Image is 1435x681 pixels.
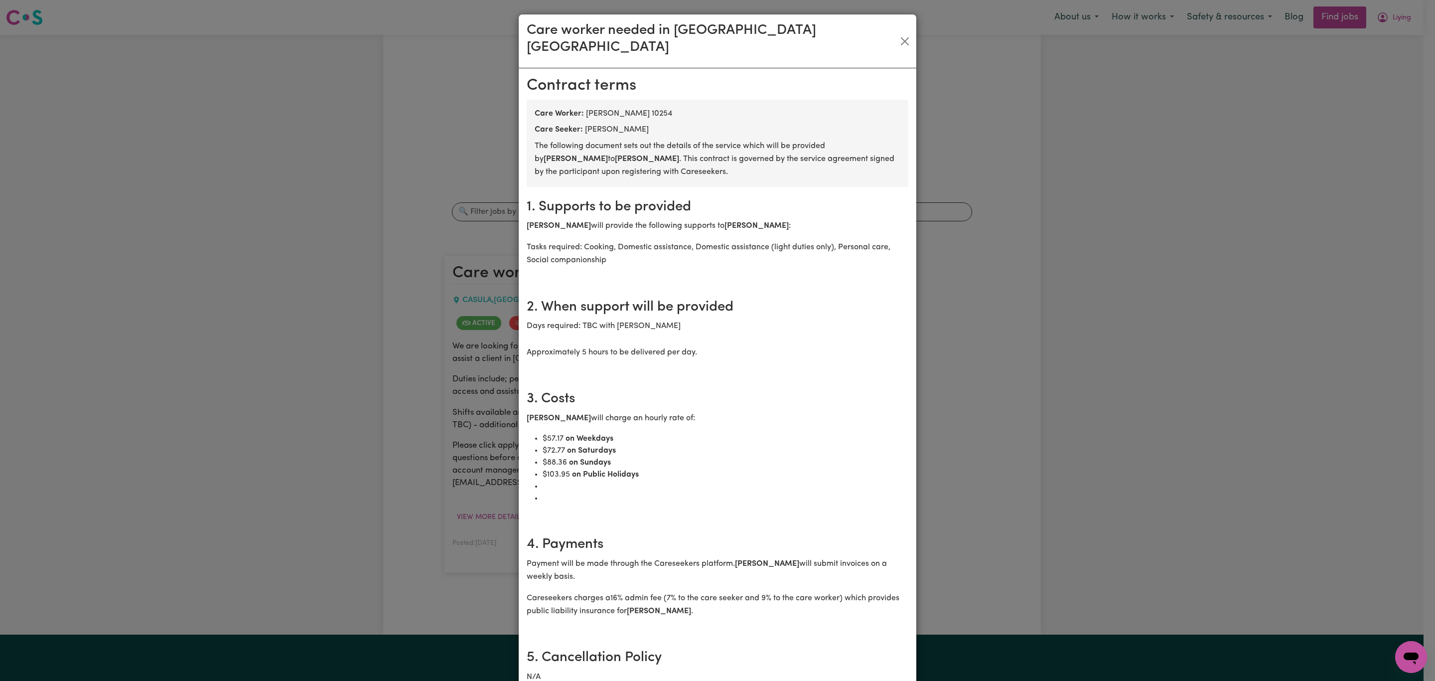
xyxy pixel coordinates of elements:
b: on Weekdays [566,435,613,443]
h2: Contract terms [527,76,908,95]
span: $ 88.36 [543,459,567,467]
b: [PERSON_NAME] [544,155,608,163]
b: on Sundays [569,459,611,467]
span: $ 57.17 [543,435,564,443]
b: [PERSON_NAME] [527,222,591,230]
b: [PERSON_NAME] [735,560,799,568]
button: Close [897,33,912,49]
p: Days required: TBC with [PERSON_NAME] Approximately 5 hours to be delivered per day. [527,320,908,359]
h2: 3. Costs [527,391,908,408]
b: Care Worker: [535,110,584,118]
b: [PERSON_NAME] [627,607,691,615]
div: [PERSON_NAME] [535,124,900,136]
p: Careseekers charges a 16 % admin fee ( 7 % to the care seeker and 9% to the care worker) which pr... [527,592,908,618]
b: on Public Holidays [572,471,639,479]
h2: 2. When support will be provided [527,299,908,316]
b: Care Seeker: [535,126,583,134]
iframe: Button to launch messaging window, conversation in progress [1395,641,1427,673]
span: $ 72.77 [543,447,565,455]
b: [PERSON_NAME] [724,222,789,230]
div: [PERSON_NAME] 10254 [535,108,900,120]
p: will provide the following supports to : [527,219,908,232]
p: The following document sets out the details of the service which will be provided by to . This co... [535,140,900,179]
b: [PERSON_NAME] [527,414,591,422]
p: Payment will be made through the Careseekers platform. will submit invoices on a weekly basis. [527,557,908,584]
h2: 5. Cancellation Policy [527,650,908,667]
b: [PERSON_NAME] [615,155,679,163]
h2: 4. Payments [527,536,908,553]
h3: Care worker needed in [GEOGRAPHIC_DATA] [GEOGRAPHIC_DATA] [527,22,897,56]
b: on Saturdays [567,447,616,455]
span: $ 103.95 [543,471,570,479]
p: will charge an hourly rate of: [527,412,908,425]
h2: 1. Supports to be provided [527,199,908,216]
p: Tasks required: Cooking, Domestic assistance, Domestic assistance (light duties only), Personal c... [527,241,908,267]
